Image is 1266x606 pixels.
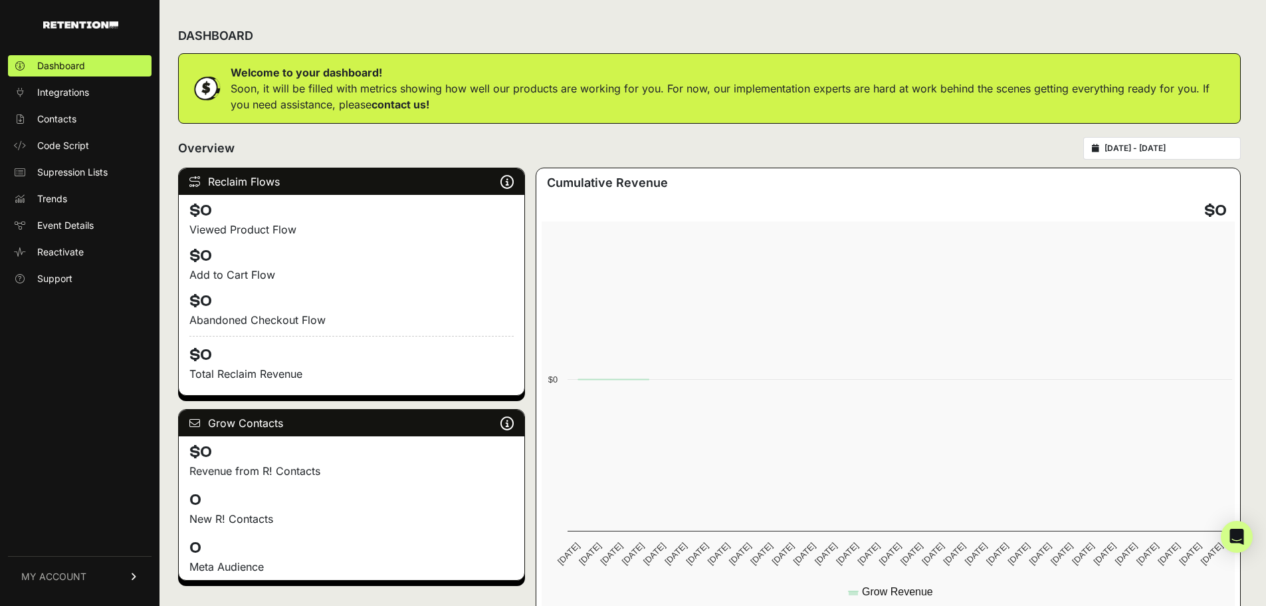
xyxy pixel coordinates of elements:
img: dollar-coin-05c43ed7efb7bc0c12610022525b4bbbb207c7efeef5aecc26f025e68dcafac9.png [189,72,223,105]
text: $0 [548,375,558,384]
span: Reactivate [37,245,84,259]
text: [DATE] [578,541,603,567]
a: Event Details [8,215,152,236]
img: Retention.com [43,21,118,29]
a: Support [8,268,152,289]
a: Contacts [8,108,152,130]
text: [DATE] [1113,541,1139,567]
span: Support [37,272,72,285]
text: [DATE] [1070,541,1096,567]
div: Meta Audience [189,559,514,575]
div: Add to Cart Flow [189,267,514,283]
text: [DATE] [556,541,581,567]
h4: $0 [189,245,514,267]
h4: $0 [189,442,514,463]
strong: Welcome to your dashboard! [231,66,382,79]
text: [DATE] [813,541,839,567]
text: [DATE] [856,541,882,567]
text: [DATE] [942,541,968,567]
div: Grow Contacts [179,410,524,436]
a: Dashboard [8,55,152,76]
h4: $0 [189,336,514,366]
text: [DATE] [641,541,667,567]
a: MY ACCOUNT [8,556,152,597]
h4: $0 [189,200,514,222]
span: Trends [37,192,67,206]
text: [DATE] [1027,541,1053,567]
h2: Overview [178,139,235,158]
span: Event Details [37,219,94,232]
h3: Cumulative Revenue [547,174,668,192]
text: [DATE] [984,541,1010,567]
a: Trends [8,188,152,210]
text: [DATE] [706,541,732,567]
div: Viewed Product Flow [189,222,514,237]
text: [DATE] [685,541,710,567]
h4: 0 [189,537,514,559]
div: Open Intercom Messenger [1221,521,1253,553]
text: [DATE] [620,541,646,567]
text: [DATE] [727,541,753,567]
text: [DATE] [1156,541,1182,567]
span: Integrations [37,86,89,99]
text: [DATE] [963,541,989,567]
div: Abandoned Checkout Flow [189,312,514,328]
text: [DATE] [877,541,903,567]
text: Grow Revenue [862,586,933,597]
a: Reactivate [8,241,152,263]
span: Supression Lists [37,166,108,179]
text: [DATE] [920,541,946,567]
a: Code Script [8,135,152,156]
text: [DATE] [835,541,861,567]
text: [DATE] [770,541,796,567]
div: Reclaim Flows [179,168,524,195]
h4: $0 [1204,200,1227,222]
text: [DATE] [1049,541,1075,567]
p: New R! Contacts [189,511,514,527]
text: [DATE] [1006,541,1032,567]
span: Code Script [37,139,89,152]
a: Supression Lists [8,162,152,183]
text: [DATE] [1134,541,1160,567]
a: contact us! [371,98,429,111]
a: Integrations [8,82,152,103]
span: Contacts [37,112,76,126]
text: [DATE] [1092,541,1118,567]
span: Dashboard [37,59,85,73]
h4: 0 [189,490,514,511]
text: [DATE] [663,541,689,567]
h2: DASHBOARD [178,27,253,45]
h4: $0 [189,291,514,312]
text: [DATE] [1178,541,1204,567]
p: Soon, it will be filled with metrics showing how well our products are working for you. For now, ... [231,80,1229,112]
text: [DATE] [898,541,924,567]
p: Revenue from R! Contacts [189,463,514,479]
text: [DATE] [599,541,625,567]
span: MY ACCOUNT [21,570,86,583]
text: [DATE] [791,541,817,567]
text: [DATE] [749,541,775,567]
text: [DATE] [1199,541,1225,567]
p: Total Reclaim Revenue [189,366,514,382]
